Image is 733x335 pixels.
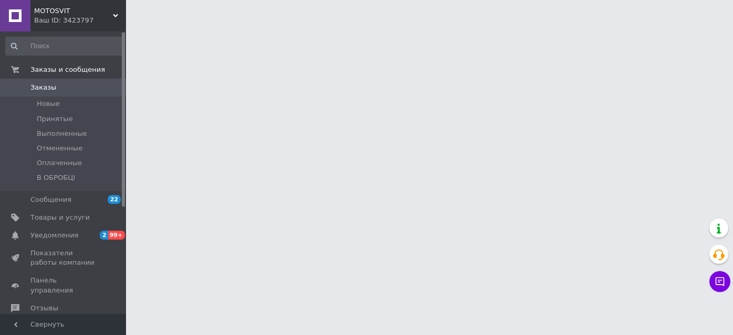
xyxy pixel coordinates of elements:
span: Панель управления [30,276,97,295]
span: Оплаченные [37,158,82,168]
span: Отзывы [30,304,58,313]
span: Заказы [30,83,56,92]
span: Новые [37,99,60,109]
span: Заказы и сообщения [30,65,105,74]
span: Уведомления [30,231,78,240]
div: Ваш ID: 3423797 [34,16,126,25]
span: Сообщения [30,195,71,204]
input: Поиск [5,37,124,56]
span: Товары и услуги [30,213,90,222]
span: 22 [108,195,121,204]
span: Показатели работы компании [30,248,97,267]
span: Принятые [37,114,73,124]
span: Отмененные [37,144,82,153]
span: Выполненные [37,129,87,138]
span: В ОБРОБЦІ [37,173,75,182]
span: 99+ [108,231,125,240]
span: MOTOSVIT [34,6,113,16]
span: 2 [100,231,108,240]
button: Чат с покупателем [709,271,730,292]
